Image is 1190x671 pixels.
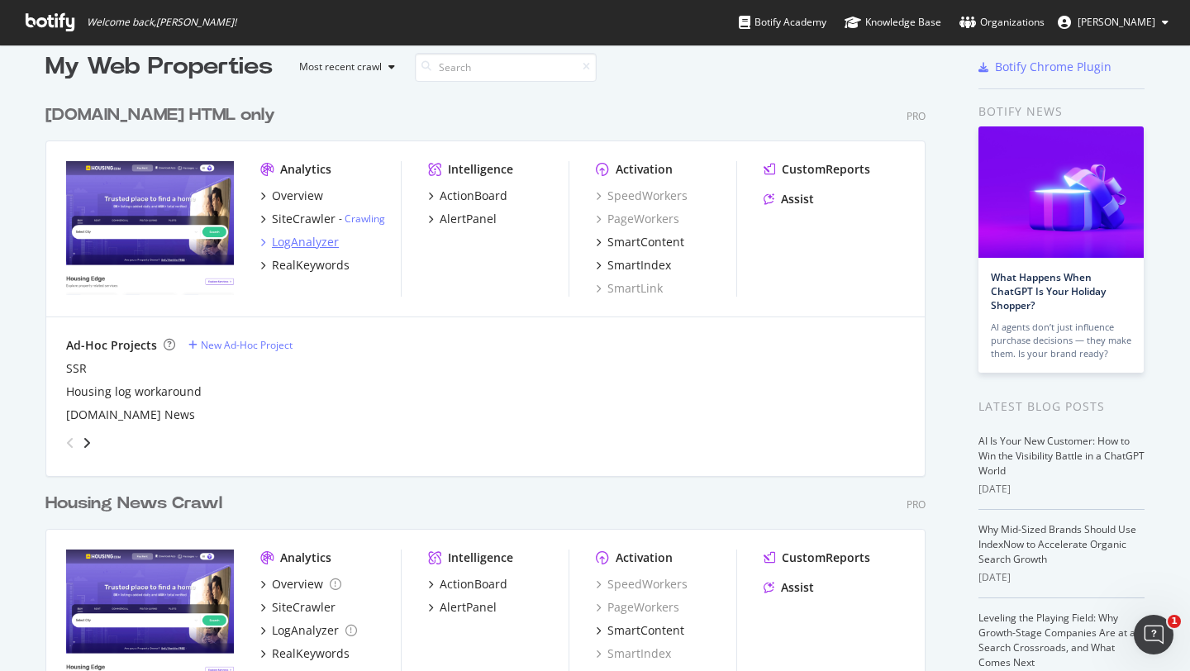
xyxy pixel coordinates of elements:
input: Search [415,53,597,82]
a: SmartIndex [596,645,671,662]
div: Overview [272,576,323,592]
div: Housing News Crawl [45,492,222,516]
div: LogAnalyzer [272,622,339,639]
span: 1 [1168,615,1181,628]
a: New Ad-Hoc Project [188,338,293,352]
div: SmartContent [607,622,684,639]
span: Welcome back, [PERSON_NAME] ! [87,16,236,29]
div: Latest Blog Posts [978,397,1145,416]
a: SmartIndex [596,257,671,274]
div: Organizations [959,14,1045,31]
a: SiteCrawler [260,599,336,616]
a: Housing News Crawl [45,492,229,516]
div: Pro [907,109,926,123]
a: ActionBoard [428,576,507,592]
button: Most recent crawl [286,54,402,80]
div: AI agents don’t just influence purchase decisions — they make them. Is your brand ready? [991,321,1131,360]
div: ActionBoard [440,188,507,204]
div: Botify Academy [739,14,826,31]
a: CustomReports [764,550,870,566]
a: ActionBoard [428,188,507,204]
a: RealKeywords [260,645,350,662]
a: Overview [260,188,323,204]
div: LogAnalyzer [272,234,339,250]
a: SSR [66,360,87,377]
span: Nikhil Pipal [1078,15,1155,29]
a: What Happens When ChatGPT Is Your Holiday Shopper? [991,270,1106,312]
div: AlertPanel [440,599,497,616]
div: RealKeywords [272,645,350,662]
div: Activation [616,550,673,566]
div: Intelligence [448,550,513,566]
a: Housing log workaround [66,383,202,400]
div: SiteCrawler [272,599,336,616]
a: AlertPanel [428,599,497,616]
div: [DATE] [978,482,1145,497]
div: AlertPanel [440,211,497,227]
div: CustomReports [782,161,870,178]
div: Most recent crawl [299,62,382,72]
a: Leveling the Playing Field: Why Growth-Stage Companies Are at a Search Crossroads, and What Comes... [978,611,1135,669]
a: Why Mid-Sized Brands Should Use IndexNow to Accelerate Organic Search Growth [978,522,1136,566]
a: Assist [764,191,814,207]
a: AlertPanel [428,211,497,227]
div: Pro [907,497,926,512]
div: Analytics [280,161,331,178]
a: SmartContent [596,234,684,250]
div: SmartContent [607,234,684,250]
div: CustomReports [782,550,870,566]
a: Botify Chrome Plugin [978,59,1111,75]
a: Assist [764,579,814,596]
a: SpeedWorkers [596,188,688,204]
a: [DOMAIN_NAME] News [66,407,195,423]
div: Assist [781,579,814,596]
div: SiteCrawler [272,211,336,227]
div: SmartIndex [607,257,671,274]
div: RealKeywords [272,257,350,274]
div: Ad-Hoc Projects [66,337,157,354]
div: Botify news [978,102,1145,121]
div: Intelligence [448,161,513,178]
div: Assist [781,191,814,207]
div: Analytics [280,550,331,566]
a: Crawling [345,212,385,226]
a: RealKeywords [260,257,350,274]
a: SpeedWorkers [596,576,688,592]
a: PageWorkers [596,211,679,227]
a: SiteCrawler- Crawling [260,211,385,227]
div: [DATE] [978,570,1145,585]
div: [DOMAIN_NAME] HTML only [45,103,275,127]
a: AI Is Your New Customer: How to Win the Visibility Battle in a ChatGPT World [978,434,1145,478]
div: New Ad-Hoc Project [201,338,293,352]
iframe: Intercom live chat [1134,615,1173,654]
button: [PERSON_NAME] [1045,9,1182,36]
a: LogAnalyzer [260,622,357,639]
div: - [339,212,385,226]
div: Botify Chrome Plugin [995,59,1111,75]
img: www.Housing.com [66,161,234,295]
a: LogAnalyzer [260,234,339,250]
div: My Web Properties [45,50,273,83]
a: Overview [260,576,341,592]
a: SmartContent [596,622,684,639]
div: angle-right [81,435,93,451]
div: Overview [272,188,323,204]
div: ActionBoard [440,576,507,592]
a: PageWorkers [596,599,679,616]
a: [DOMAIN_NAME] HTML only [45,103,282,127]
div: Knowledge Base [845,14,941,31]
a: SmartLink [596,280,663,297]
a: CustomReports [764,161,870,178]
div: angle-left [59,430,81,456]
div: Activation [616,161,673,178]
img: What Happens When ChatGPT Is Your Holiday Shopper? [978,126,1144,258]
